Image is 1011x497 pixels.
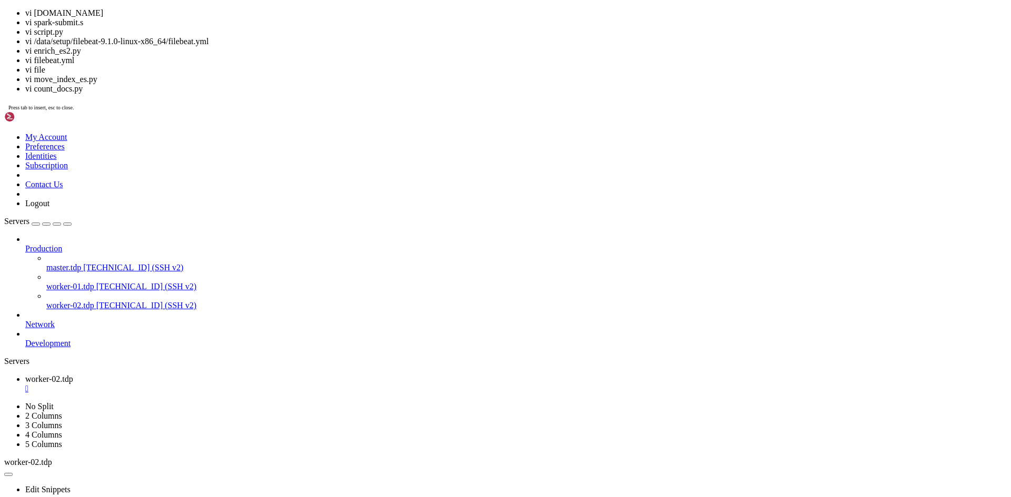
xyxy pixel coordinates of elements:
[25,56,1007,65] li: vi filebeat.yml
[25,384,1007,393] a: 
[96,301,196,310] span: [TECHNICAL_ID] (SSH v2)
[4,217,29,226] span: Servers
[4,58,874,67] x-row: Main PID: 22033 (filebeat)
[46,301,1007,310] a: worker-02.tdp [TECHNICAL_ID] (SSH v2)
[4,94,874,103] x-row: [DATE] 11:28:02 worker-02.tdp systemd[1]: Started Filebeat - Lightweight log shipper for Elastics...
[25,46,1007,56] li: vi enrich_es2.py
[25,339,1007,348] a: Development
[25,244,1007,253] a: Production
[25,65,1007,75] li: vi file
[25,374,73,383] span: worker-02.tdp
[25,75,1007,84] li: vi move_index_es.py
[96,282,196,291] span: [TECHNICAL_ID] (SSH v2)
[46,272,1007,291] li: worker-01.tdp [TECHNICAL_ID] (SSH v2)
[4,4,874,13] x-row: Last login: [DATE] from [DOMAIN_NAME]
[8,105,74,110] span: Press tab to insert, esc to close.
[25,27,1007,37] li: vi script.py
[25,430,62,439] a: 4 Columns
[4,138,874,147] x-row: -rw-r----- 1 devadmin hadoop 394 [DATE] 09:51 /hadoop/yarn/log/application_1754531244485_0015/con...
[4,103,874,111] x-row: [devadmin@worker-02 ~]$ sudo systemctl stop filebeat
[25,133,67,141] a: My Account
[25,402,54,411] a: No Split
[25,37,1007,46] li: vi /data/setup/filebeat-9.1.0-linux-x86_64/filebeat.yml
[4,22,8,31] span: ●
[25,310,1007,329] li: Network
[4,40,874,49] x-row: Active: [DATE][DATE] 11:28:02 +07; 2h 24min ago
[25,320,55,329] span: Network
[4,120,874,129] x-row: [devadmin@worker-02 ~]$ ll /hadoop/yarn/log/application_*/container_*/stdout
[25,84,1007,94] li: vi count_docs.py
[4,13,874,22] x-row: [devadmin@worker-02 ~]$ systemctl status filebeat
[46,291,1007,310] li: worker-02.tdp [TECHNICAL_ID] (SSH v2)
[4,49,874,58] x-row: Docs: [URL][DOMAIN_NAME]
[4,111,65,122] img: Shellngn
[4,217,72,226] a: Servers
[46,282,94,291] span: worker-01.tdp
[4,67,874,76] x-row: CGroup: /system.slice/filebeat.service
[25,18,1007,27] li: vi spark-submit.s
[4,147,874,156] x-row: -rw-r----- 1 devadmin hadoop 394 [DATE] 10:53 /hadoop/yarn/log/application_1754531244485_0016/con...
[34,40,101,48] span: active (running)
[4,156,874,165] x-row: [devadmin@worker-02 ~]$ vi
[124,156,128,165] div: (27, 17)
[4,111,874,120] x-row: [devadmin@worker-02 ~]$ rm -rf /data/setup/filebeat-9.1.0-linux-x86_64/data/registry/filebeat
[25,244,62,253] span: Production
[25,161,68,170] a: Subscription
[25,339,71,348] span: Development
[4,458,52,466] span: worker-02.tdp
[25,421,62,430] a: 3 Columns
[46,253,1007,272] li: master.tdp [TECHNICAL_ID] (SSH v2)
[46,282,1007,291] a: worker-01.tdp [TECHNICAL_ID] (SSH v2)
[25,440,62,449] a: 5 Columns
[25,374,1007,393] a: worker-02.tdp
[25,320,1007,329] a: Network
[46,263,1007,272] a: master.tdp [TECHNICAL_ID] (SSH v2)
[25,485,71,494] a: Edit Snippets
[25,411,62,420] a: 2 Columns
[4,129,874,138] x-row: -rw-r----- 1 devadmin hadoop 0 [DATE] 09:28 /hadoop/yarn/log/application_1754531244485_0014/conta...
[25,142,65,151] a: Preferences
[83,263,183,272] span: [TECHNICAL_ID] (SSH v2)
[25,235,1007,310] li: Production
[4,31,874,40] x-row: Loaded: loaded (/etc/systemd/system/filebeat.service; enabled; vendor preset: disabled)
[46,301,94,310] span: worker-02.tdp
[46,263,81,272] span: master.tdp
[25,199,49,208] a: Logout
[25,151,57,160] a: Identities
[25,180,63,189] a: Contact Us
[4,357,1007,366] div: Servers
[25,329,1007,348] li: Development
[4,76,779,84] span: └─22033 /data/setup/filebeat-9.1.0-linux-x86_64/filebeat -c /data/setup/filebeat-9.1.0-linux-x86_...
[4,22,874,31] x-row: filebeat.service - Filebeat - Lightweight log shipper for Elasticsearch & Logstash
[25,8,1007,18] li: vi [DOMAIN_NAME]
